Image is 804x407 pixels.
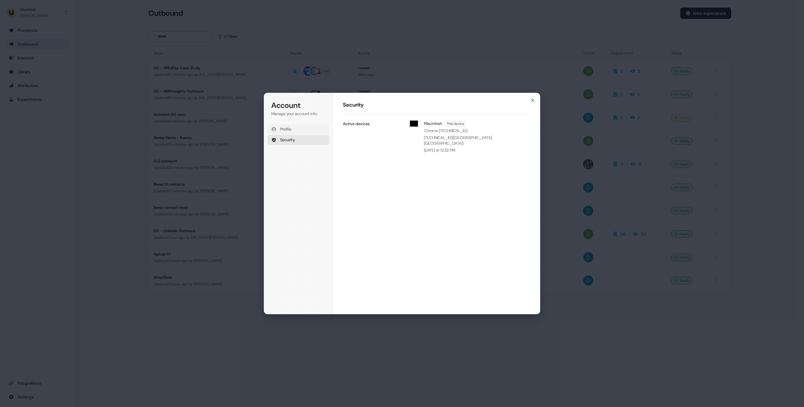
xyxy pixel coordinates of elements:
p: Active devices [343,121,370,127]
p: Macintosh [424,121,442,126]
button: Security [268,135,329,145]
span: Profile [280,126,291,132]
p: [DATE] at 12:32 PM [424,148,455,153]
span: This device [445,121,466,126]
h1: Security [343,101,530,109]
button: Profile [268,124,329,134]
h1: Account [271,100,325,110]
p: Chrome [TECHNICAL_ID] [424,128,467,134]
p: Manage your account info. [271,111,325,117]
span: Security [280,137,295,143]
p: [TECHNICAL_ID] ( [GEOGRAPHIC_DATA], [GEOGRAPHIC_DATA] ) [424,135,529,146]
